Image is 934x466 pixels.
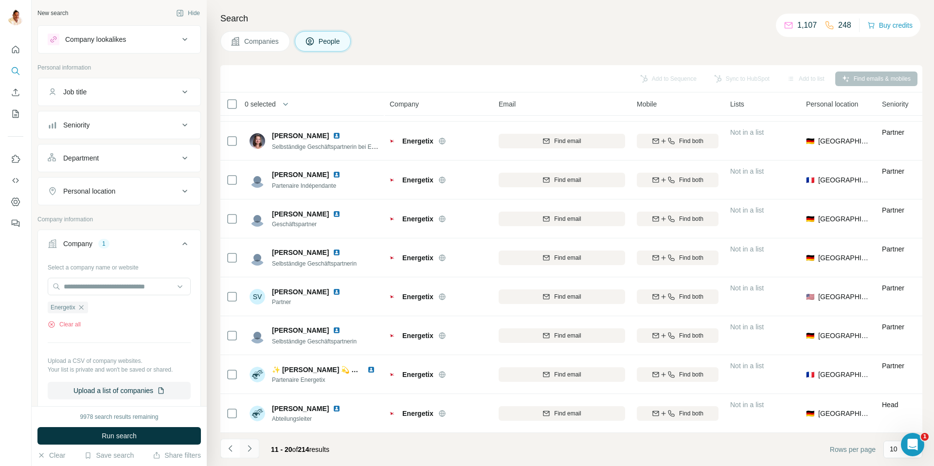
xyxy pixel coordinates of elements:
span: Not in a list [730,167,764,175]
span: Find both [679,409,703,418]
button: Find email [499,367,625,382]
p: Company information [37,215,201,224]
button: Department [38,146,200,170]
img: LinkedIn logo [333,210,341,218]
span: Energetix [402,253,433,263]
span: Not in a list [730,245,764,253]
button: Company lookalikes [38,28,200,51]
button: Find both [637,134,718,148]
button: Quick start [8,41,23,58]
div: 9978 search results remaining [80,412,159,421]
span: [PERSON_NAME] [272,325,329,335]
div: 1 [98,239,109,248]
button: Find email [499,406,625,421]
span: [PERSON_NAME] [272,287,329,297]
span: 1 [921,433,929,441]
span: Energetix [402,292,433,302]
span: [PERSON_NAME] [272,404,329,413]
button: Find both [637,173,718,187]
div: New search [37,9,68,18]
iframe: Intercom live chat [901,433,924,456]
button: Find email [499,251,625,265]
div: Seniority [63,120,90,130]
span: [GEOGRAPHIC_DATA] [818,175,870,185]
span: Find both [679,253,703,262]
span: Rows per page [830,445,876,454]
span: Run search [102,431,137,441]
span: [GEOGRAPHIC_DATA] [818,292,870,302]
span: [GEOGRAPHIC_DATA] [818,253,870,263]
img: Logo of Energetix [390,371,397,378]
button: Find both [637,289,718,304]
p: Upload a CSV of company websites. [48,357,191,365]
button: Clear [37,450,65,460]
div: Department [63,153,99,163]
span: Geschäftspartner [272,220,344,229]
span: [GEOGRAPHIC_DATA] [818,214,870,224]
span: Partner [882,167,904,175]
span: Find email [554,370,581,379]
span: Selbständige Geschäftspartnerin bei ENERGETIX-Bingen [272,143,422,150]
span: Not in a list [730,323,764,331]
button: Search [8,62,23,80]
span: Mobile [637,99,657,109]
span: Not in a list [730,284,764,292]
span: ✨ [PERSON_NAME] 💫 ✨ CapilRpro [272,366,394,374]
button: Personal location [38,179,200,203]
span: Partenaire Energetix [272,376,379,384]
img: LinkedIn logo [333,171,341,179]
button: Find both [637,406,718,421]
span: Not in a list [730,362,764,370]
div: Select a company name or website [48,259,191,272]
span: Companies [244,36,280,46]
span: Energetix [402,409,433,418]
button: Find email [499,134,625,148]
img: Avatar [250,172,265,188]
p: Your list is private and won't be saved or shared. [48,365,191,374]
button: Find email [499,212,625,226]
span: Find both [679,215,703,223]
button: Clear all [48,320,81,329]
button: My lists [8,105,23,123]
span: Find email [554,137,581,145]
span: Partner [882,284,904,292]
div: Company lookalikes [65,35,126,44]
button: Hide [169,6,207,20]
span: [PERSON_NAME] [272,170,329,179]
button: Run search [37,427,201,445]
span: Find email [554,215,581,223]
span: Energetix [402,214,433,224]
span: of [292,446,298,453]
img: Logo of Energetix [390,176,397,184]
img: Avatar [250,250,265,266]
span: [PERSON_NAME] [272,248,329,257]
button: Feedback [8,215,23,232]
span: Email [499,99,516,109]
div: Company [63,239,92,249]
img: Avatar [250,406,265,421]
div: Job title [63,87,87,97]
img: LinkedIn logo [333,288,341,296]
span: [GEOGRAPHIC_DATA] [818,409,870,418]
span: 214 [298,446,309,453]
span: Find email [554,253,581,262]
span: Find email [554,409,581,418]
span: Abteilungsleiter [272,414,344,423]
img: Logo of Energetix [390,410,397,417]
span: Energetix [51,303,75,312]
span: Not in a list [730,206,764,214]
span: People [319,36,341,46]
span: Find both [679,331,703,340]
img: LinkedIn logo [333,326,341,334]
span: Find both [679,137,703,145]
button: Find both [637,328,718,343]
span: Partner [882,245,904,253]
span: Energetix [402,136,433,146]
span: Partner [882,362,904,370]
button: Navigate to next page [240,439,259,458]
button: Use Surfe API [8,172,23,189]
span: Find email [554,292,581,301]
button: Find both [637,367,718,382]
button: Company1 [38,232,200,259]
span: Find both [679,370,703,379]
